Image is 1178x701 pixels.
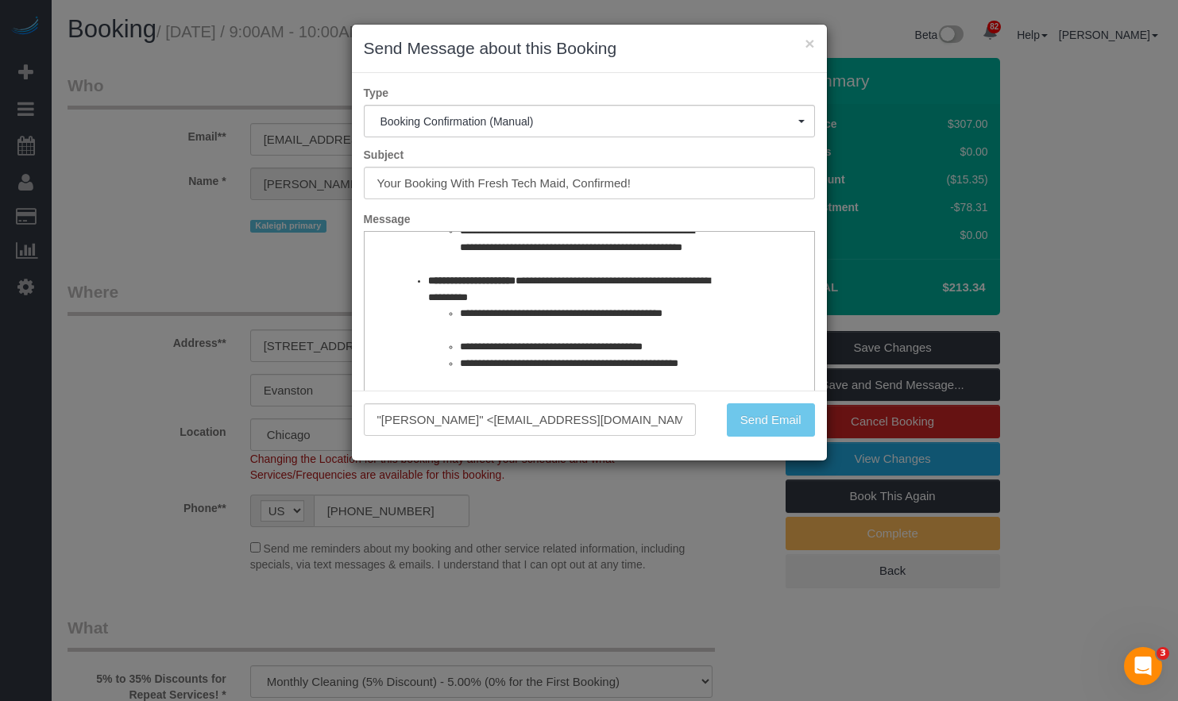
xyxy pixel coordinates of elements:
[364,105,815,137] button: Booking Confirmation (Manual)
[380,115,798,128] span: Booking Confirmation (Manual)
[364,37,815,60] h3: Send Message about this Booking
[365,232,814,480] iframe: Rich Text Editor, editor1
[352,85,827,101] label: Type
[805,35,814,52] button: ×
[352,147,827,163] label: Subject
[364,167,815,199] input: Subject
[352,211,827,227] label: Message
[1124,647,1162,685] iframe: Intercom live chat
[1157,647,1169,660] span: 3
